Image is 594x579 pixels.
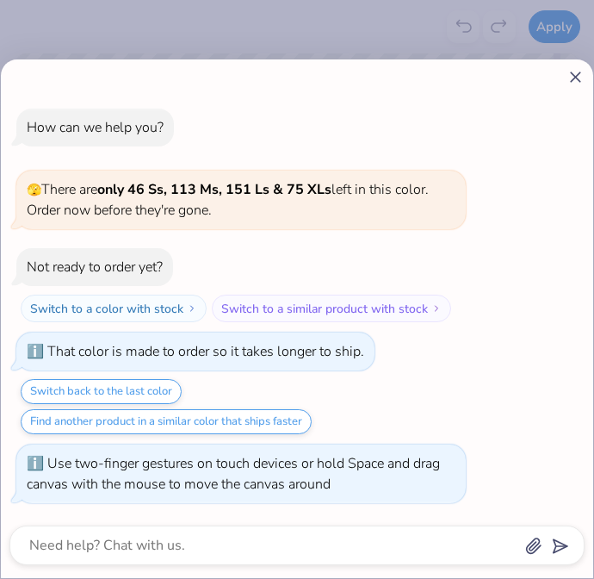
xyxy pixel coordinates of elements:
span: 🫣 [27,182,41,198]
strong: only 46 Ss, 113 Ms, 151 Ls & 75 XLs [97,180,331,199]
button: Find another product in a similar color that ships faster [21,409,312,434]
img: Switch to a similar product with stock [431,303,442,314]
button: Switch to a color with stock [21,295,207,322]
button: Switch to a similar product with stock [212,295,451,322]
div: How can we help you? [27,118,164,137]
div: That color is made to order so it takes longer to ship. [47,342,364,361]
button: Switch back to the last color [21,379,182,404]
span: There are left in this color. Order now before they're gone. [27,180,429,220]
div: Use two-finger gestures on touch devices or hold Space and drag canvas with the mouse to move the... [27,454,440,494]
img: Switch to a color with stock [187,303,197,314]
div: Not ready to order yet? [27,258,163,277]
